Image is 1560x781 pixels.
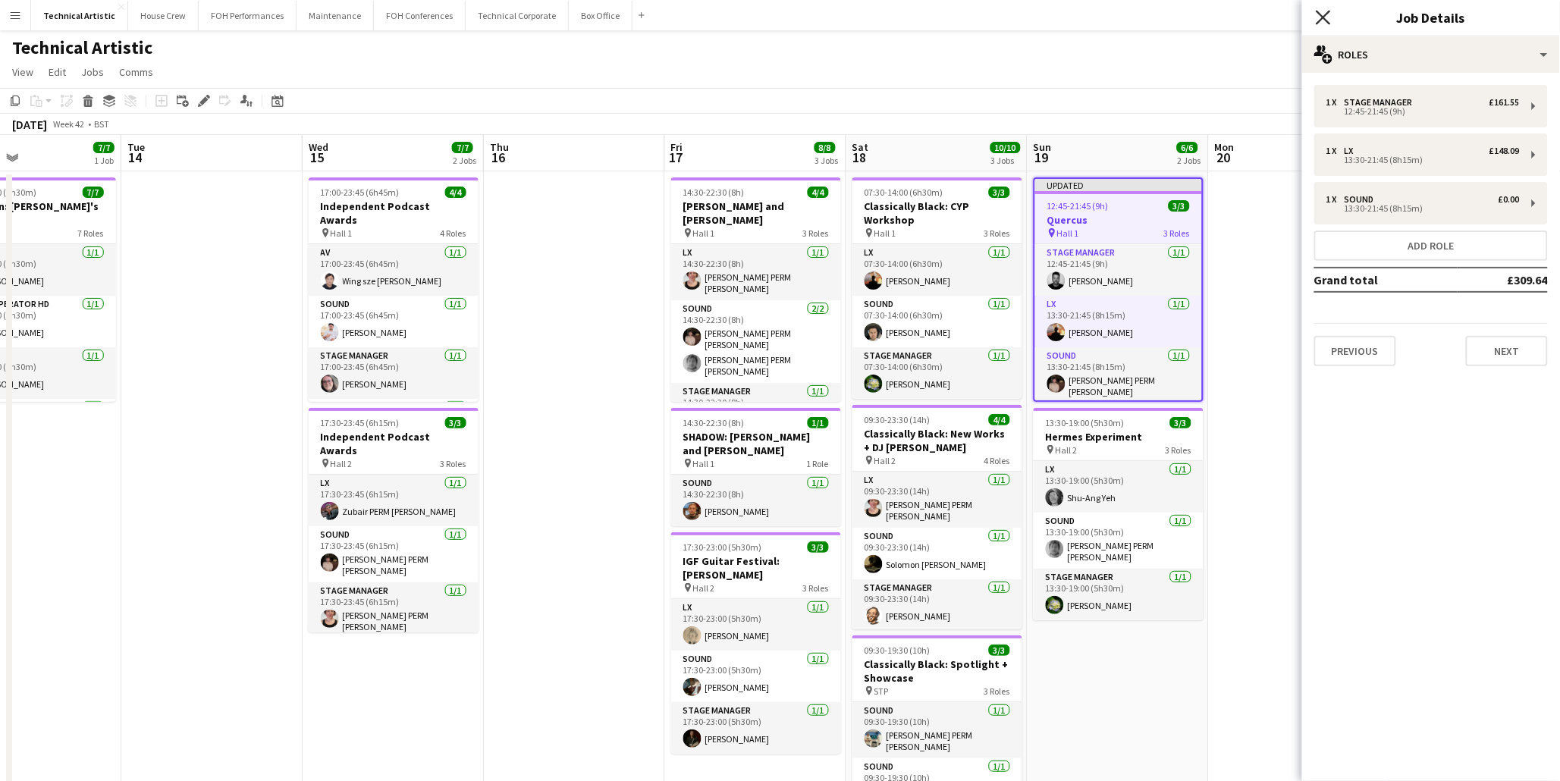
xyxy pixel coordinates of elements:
[1215,140,1235,154] span: Mon
[127,140,145,154] span: Tue
[990,142,1021,153] span: 10/10
[671,244,841,300] app-card-role: LX1/114:30-22:30 (8h)[PERSON_NAME] PERM [PERSON_NAME]
[852,177,1022,399] app-job-card: 07:30-14:00 (6h30m)3/3Classically Black: CYP Workshop Hall 13 RolesLX1/107:30-14:00 (6h30m)[PERSO...
[683,541,762,553] span: 17:30-23:00 (5h30m)
[815,155,839,166] div: 3 Jobs
[309,430,479,457] h3: Independent Podcast Awards
[808,187,829,198] span: 4/4
[1314,231,1548,261] button: Add role
[1056,444,1078,456] span: Hall 2
[374,1,466,30] button: FOH Conferences
[93,142,115,153] span: 7/7
[1466,336,1548,366] button: Next
[490,140,509,154] span: Thu
[331,458,353,469] span: Hall 2
[850,149,869,166] span: 18
[94,118,109,130] div: BST
[815,142,836,153] span: 8/8
[309,526,479,582] app-card-role: Sound1/117:30-23:45 (6h15m)[PERSON_NAME] PERM [PERSON_NAME]
[803,582,829,594] span: 3 Roles
[671,140,683,154] span: Fri
[42,62,72,82] a: Edit
[852,528,1022,579] app-card-role: Sound1/109:30-23:30 (14h)Solomon [PERSON_NAME]
[1035,179,1202,191] div: Updated
[1164,227,1190,239] span: 3 Roles
[1034,430,1204,444] h3: Hermes Experiment
[309,475,479,526] app-card-role: LX1/117:30-23:45 (6h15m)Zubair PERM [PERSON_NAME]
[1046,417,1125,428] span: 13:30-19:00 (5h30m)
[128,1,199,30] button: House Crew
[807,458,829,469] span: 1 Role
[125,149,145,166] span: 14
[1177,142,1198,153] span: 6/6
[1035,347,1202,403] app-card-role: Sound1/113:30-21:45 (8h15m)[PERSON_NAME] PERM [PERSON_NAME]
[1057,227,1079,239] span: Hall 1
[50,118,88,130] span: Week 42
[1326,205,1520,212] div: 13:30-21:45 (8h15m)
[466,1,569,30] button: Technical Corporate
[94,155,114,166] div: 1 Job
[113,62,159,82] a: Comms
[852,244,1022,296] app-card-role: LX1/107:30-14:00 (6h30m)[PERSON_NAME]
[671,177,841,402] app-job-card: 14:30-22:30 (8h)4/4[PERSON_NAME] and [PERSON_NAME] Hall 13 RolesLX1/114:30-22:30 (8h)[PERSON_NAME...
[309,296,479,347] app-card-role: Sound1/117:00-23:45 (6h45m)[PERSON_NAME]
[671,532,841,754] app-job-card: 17:30-23:00 (5h30m)3/3IGF Guitar Festival: [PERSON_NAME] Hall 23 RolesLX1/117:30-23:00 (5h30m)[PE...
[671,300,841,383] app-card-role: Sound2/214:30-22:30 (8h)[PERSON_NAME] PERM [PERSON_NAME][PERSON_NAME] PERM [PERSON_NAME]
[852,405,1022,629] app-job-card: 09:30-23:30 (14h)4/4Classically Black: New Works + DJ [PERSON_NAME] Hall 24 RolesLX1/109:30-23:30...
[1213,149,1235,166] span: 20
[309,399,479,450] app-card-role: LX1/1
[1326,108,1520,115] div: 12:45-21:45 (9h)
[693,227,715,239] span: Hall 1
[989,187,1010,198] span: 3/3
[874,455,896,466] span: Hall 2
[865,414,931,425] span: 09:30-23:30 (14h)
[1314,268,1458,292] td: Grand total
[808,541,829,553] span: 3/3
[12,65,33,79] span: View
[671,599,841,651] app-card-role: LX1/117:30-23:00 (5h30m)[PERSON_NAME]
[671,430,841,457] h3: SHADOW: [PERSON_NAME] and [PERSON_NAME]
[1035,213,1202,227] h3: Quercus
[309,244,479,296] app-card-role: AV1/117:00-23:45 (6h45m)Wing sze [PERSON_NAME]
[309,408,479,632] div: 17:30-23:45 (6h15m)3/3Independent Podcast Awards Hall 23 RolesLX1/117:30-23:45 (6h15m)Zubair PERM...
[1302,36,1560,73] div: Roles
[569,1,632,30] button: Box Office
[31,1,128,30] button: Technical Artistic
[852,657,1022,685] h3: Classically Black: Spotlight + Showcase
[331,227,353,239] span: Hall 1
[1034,140,1052,154] span: Sun
[683,417,745,428] span: 14:30-22:30 (8h)
[309,199,479,227] h3: Independent Podcast Awards
[671,408,841,526] app-job-card: 14:30-22:30 (8h)1/1SHADOW: [PERSON_NAME] and [PERSON_NAME] Hall 11 RoleSound1/114:30-22:30 (8h)[P...
[1166,444,1191,456] span: 3 Roles
[669,149,683,166] span: 17
[445,187,466,198] span: 4/4
[309,582,479,638] app-card-role: Stage Manager1/117:30-23:45 (6h15m)[PERSON_NAME] PERM [PERSON_NAME]
[1314,336,1396,366] button: Previous
[1326,194,1345,205] div: 1 x
[75,62,110,82] a: Jobs
[852,296,1022,347] app-card-role: Sound1/107:30-14:00 (6h30m)[PERSON_NAME]
[12,117,47,132] div: [DATE]
[1178,155,1201,166] div: 2 Jobs
[808,417,829,428] span: 1/1
[984,685,1010,697] span: 3 Roles
[309,140,328,154] span: Wed
[671,554,841,582] h3: IGF Guitar Festival: [PERSON_NAME]
[852,347,1022,399] app-card-role: Stage Manager1/107:30-14:00 (6h30m)[PERSON_NAME]
[1034,177,1204,402] app-job-card: Updated12:45-21:45 (9h)3/3Quercus Hall 13 RolesStage Manager1/112:45-21:45 (9h)[PERSON_NAME]LX1/1...
[989,645,1010,656] span: 3/3
[12,36,152,59] h1: Technical Artistic
[1345,146,1360,156] div: LX
[1326,146,1345,156] div: 1 x
[321,417,400,428] span: 17:30-23:45 (6h15m)
[1489,146,1520,156] div: £148.09
[441,458,466,469] span: 3 Roles
[452,142,473,153] span: 7/7
[874,685,889,697] span: STP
